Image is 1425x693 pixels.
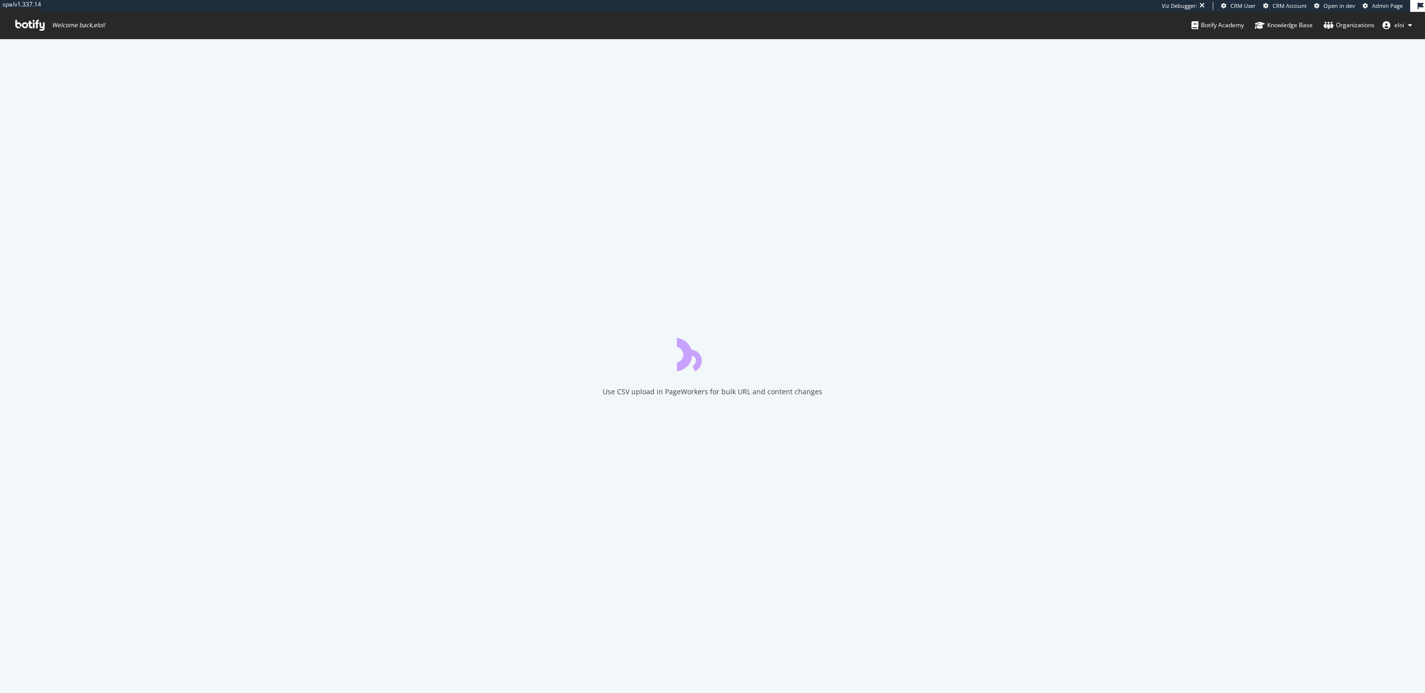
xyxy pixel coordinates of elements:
a: Botify Academy [1191,12,1244,39]
div: Viz Debugger: [1162,2,1197,10]
span: CRM User [1231,2,1256,9]
span: Open in dev [1324,2,1355,9]
a: Knowledge Base [1255,12,1313,39]
div: animation [677,335,748,371]
span: Admin Page [1372,2,1403,9]
a: CRM User [1221,2,1256,10]
div: Use CSV upload in PageWorkers for bulk URL and content changes [603,387,822,397]
a: CRM Account [1263,2,1307,10]
a: Admin Page [1363,2,1403,10]
span: Welcome back, eloi ! [52,21,105,29]
a: Open in dev [1314,2,1355,10]
span: CRM Account [1273,2,1307,9]
div: Knowledge Base [1255,20,1313,30]
div: Organizations [1324,20,1375,30]
button: eloi [1375,17,1420,33]
div: Botify Academy [1191,20,1244,30]
span: eloi [1394,21,1404,29]
a: Organizations [1324,12,1375,39]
